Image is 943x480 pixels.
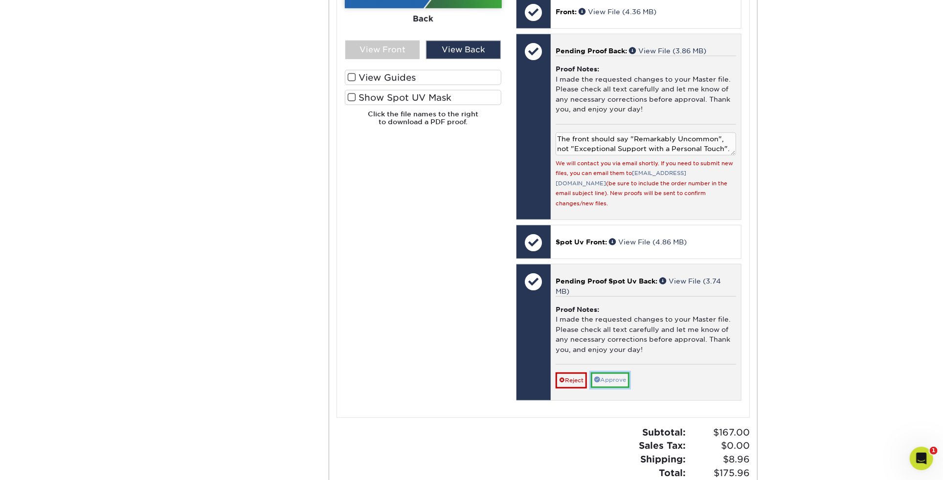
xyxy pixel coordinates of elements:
[659,467,686,478] strong: Total:
[556,65,599,73] strong: Proof Notes:
[609,238,687,246] a: View File (4.86 MB)
[556,56,736,124] div: I made the requested changes to your Master file. Please check all text carefully and let me know...
[556,277,657,285] span: Pending Proof Spot Uv Back:
[345,90,502,105] label: Show Spot UV Mask
[556,47,627,55] span: Pending Proof Back:
[689,453,750,466] span: $8.96
[642,427,686,437] strong: Subtotal:
[556,372,587,388] a: Reject
[579,8,656,16] a: View File (4.36 MB)
[640,454,686,464] strong: Shipping:
[345,41,420,59] div: View Front
[910,447,933,470] iframe: Intercom live chat
[556,238,607,246] span: Spot Uv Front:
[556,160,733,207] small: We will contact you via email shortly. If you need to submit new files, you can email them to (be...
[556,305,599,313] strong: Proof Notes:
[426,41,501,59] div: View Back
[345,70,502,85] label: View Guides
[591,372,629,388] a: Approve
[556,8,577,16] span: Front:
[556,277,721,295] a: View File (3.74 MB)
[345,8,502,29] div: Back
[629,47,706,55] a: View File (3.86 MB)
[689,439,750,453] span: $0.00
[639,440,686,451] strong: Sales Tax:
[556,296,736,364] div: I made the requested changes to your Master file. Please check all text carefully and let me know...
[689,466,750,480] span: $175.96
[556,170,686,186] a: [EMAIL_ADDRESS][DOMAIN_NAME]
[930,447,938,455] span: 1
[345,110,502,134] h6: Click the file names to the right to download a PDF proof.
[689,426,750,439] span: $167.00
